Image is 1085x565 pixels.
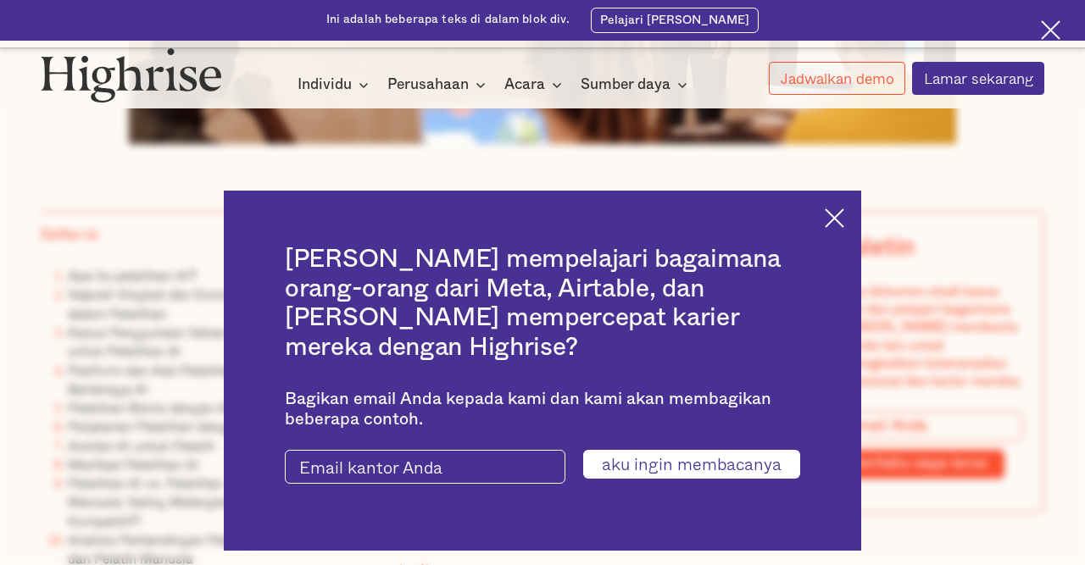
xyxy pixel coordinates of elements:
[387,75,491,95] div: Perusahaan
[924,67,1033,90] font: Lamar sekarang
[285,450,565,484] input: Email kantor Anda
[504,75,567,95] div: Acara
[285,246,781,360] font: [PERSON_NAME] mempelajari bagaimana orang-orang dari Meta, Airtable, dan [PERSON_NAME] mempercepa...
[581,77,670,91] font: Sumber daya
[285,391,771,428] font: Bagikan email Anda kepada kami dan kami akan membagikan beberapa contoh.
[285,450,800,484] form: bentuk-modal-artikel-blog-ascender-saat-ini
[387,77,469,91] font: Perusahaan
[41,47,222,102] img: Logo gedung tinggi
[298,75,374,95] div: Individu
[769,62,905,95] a: Jadwalkan demo
[583,450,800,479] input: aku ingin membacanya
[781,67,894,90] font: Jadwalkan demo
[504,77,545,91] font: Acara
[912,62,1044,96] a: Lamar sekarang
[581,75,693,95] div: Sumber daya
[825,208,844,228] img: Ikon salib
[298,77,352,91] font: Individu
